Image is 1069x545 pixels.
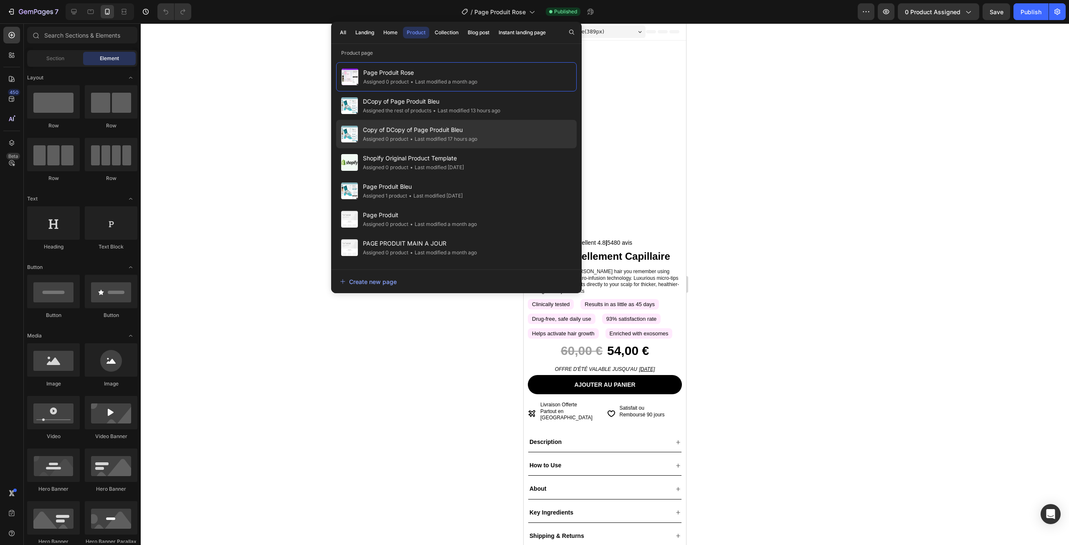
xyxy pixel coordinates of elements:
[410,79,413,85] span: •
[85,175,137,182] div: Row
[339,273,573,290] button: Create new page
[363,220,408,228] div: Assigned 0 product
[468,29,489,36] div: Blog post
[431,106,500,115] div: Last modified 13 hours ago
[1041,504,1061,524] div: Open Intercom Messenger
[363,96,500,106] span: DCopy of Page Produit Bleu
[27,74,43,81] span: Layout
[363,153,464,163] span: Shopify Original Product Template
[85,122,137,129] div: Row
[363,125,477,135] span: Copy of DCopy of Page Produit Bleu
[55,7,58,17] p: 7
[6,153,20,160] div: Beta
[407,29,426,36] div: Product
[408,248,477,257] div: Last modified a month ago
[408,135,477,143] div: Last modified 17 hours ago
[380,27,401,38] button: Home
[331,49,582,57] p: Product page
[410,249,413,256] span: •
[340,277,397,286] div: Create new page
[905,8,960,16] span: 0 product assigned
[85,312,137,319] div: Button
[124,71,137,84] span: Toggle open
[433,107,436,114] span: •
[157,3,191,20] div: Undo/Redo
[409,193,412,199] span: •
[409,78,477,86] div: Last modified a month ago
[85,380,137,388] div: Image
[363,248,408,257] div: Assigned 0 product
[355,29,374,36] div: Landing
[27,332,42,340] span: Media
[554,8,577,15] span: Published
[363,78,409,86] div: Assigned 0 product
[363,68,477,78] span: Page Produit Rose
[8,89,20,96] div: 450
[363,106,431,115] div: Assigned the rest of products
[403,27,429,38] button: Product
[464,27,493,38] button: Blog post
[495,27,550,38] button: Instant landing page
[100,55,119,62] span: Element
[85,485,137,493] div: Hero Banner
[27,380,80,388] div: Image
[3,3,62,20] button: 7
[410,136,413,142] span: •
[27,175,80,182] div: Row
[27,243,80,251] div: Heading
[1013,3,1049,20] button: Publish
[27,433,80,440] div: Video
[363,192,407,200] div: Assigned 1 product
[340,29,346,36] div: All
[85,433,137,440] div: Video Banner
[27,312,80,319] div: Button
[983,3,1010,20] button: Save
[410,164,413,170] span: •
[27,122,80,129] div: Row
[435,29,459,36] div: Collection
[27,27,137,43] input: Search Sections & Elements
[410,221,413,227] span: •
[336,27,350,38] button: All
[124,192,137,205] span: Toggle open
[363,163,408,172] div: Assigned 0 product
[431,27,462,38] button: Collection
[524,23,686,545] iframe: Design area
[383,29,398,36] div: Home
[363,135,408,143] div: Assigned 0 product
[471,8,473,16] span: /
[27,485,80,493] div: Hero Banner
[499,29,546,36] div: Instant landing page
[407,192,463,200] div: Last modified [DATE]
[898,3,979,20] button: 0 product assigned
[46,55,64,62] span: Section
[363,182,463,192] span: Page Produit Bleu
[85,243,137,251] div: Text Block
[408,163,464,172] div: Last modified [DATE]
[124,329,137,342] span: Toggle open
[363,210,477,220] span: Page Produit
[27,264,43,271] span: Button
[474,8,526,16] span: Page Produit Rose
